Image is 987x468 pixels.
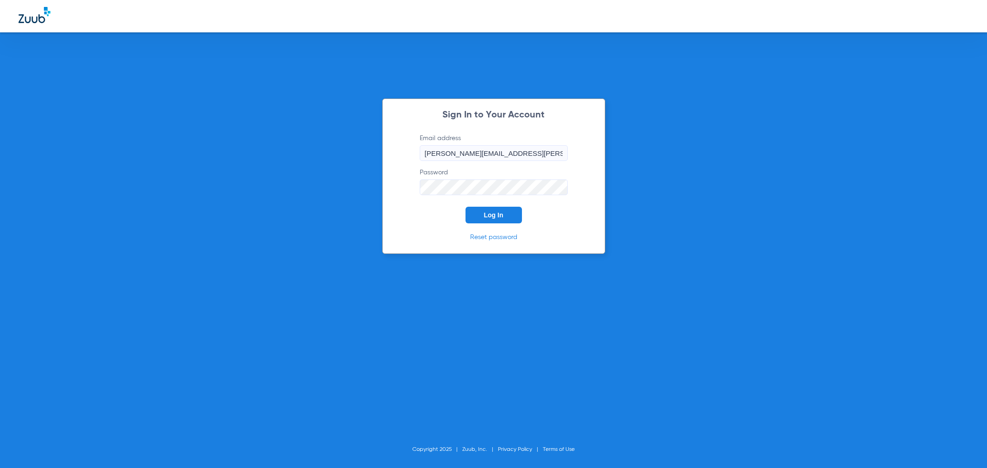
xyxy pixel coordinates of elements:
[406,111,582,120] h2: Sign In to Your Account
[412,445,462,454] li: Copyright 2025
[484,211,503,219] span: Log In
[941,424,987,468] iframe: Chat Widget
[420,179,568,195] input: Password
[462,445,498,454] li: Zuub, Inc.
[498,447,532,452] a: Privacy Policy
[420,145,568,161] input: Email address
[19,7,50,23] img: Zuub Logo
[466,207,522,223] button: Log In
[543,447,575,452] a: Terms of Use
[420,168,568,195] label: Password
[470,234,517,240] a: Reset password
[420,134,568,161] label: Email address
